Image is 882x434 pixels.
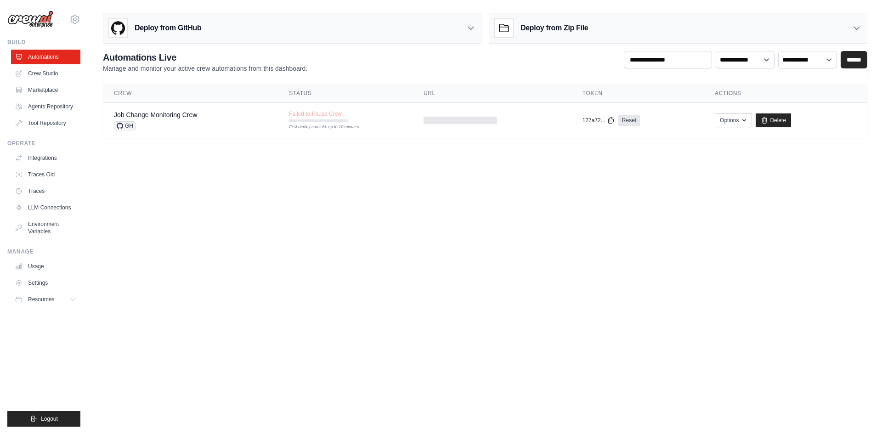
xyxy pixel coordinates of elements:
th: URL [413,84,571,103]
span: Logout [41,415,58,423]
a: Job Change Monitoring Crew [114,111,197,118]
span: GH [114,121,136,130]
img: GitHub Logo [109,19,127,37]
a: Reset [618,115,640,126]
a: LLM Connections [11,200,80,215]
a: Delete [756,113,791,127]
a: Automations [11,50,80,64]
a: Tool Repository [11,116,80,130]
button: 127a72... [582,117,615,124]
a: Usage [11,259,80,274]
span: Failed to Pause Crew [289,110,342,118]
a: Crew Studio [11,66,80,81]
th: Actions [704,84,867,103]
div: Build [7,39,80,46]
th: Token [571,84,704,103]
span: Resources [28,296,54,303]
iframe: Chat Widget [836,390,882,434]
button: Resources [11,292,80,307]
a: Agents Repository [11,99,80,114]
h3: Deploy from Zip File [520,23,588,34]
a: Marketplace [11,83,80,97]
a: Traces [11,184,80,198]
a: Environment Variables [11,217,80,239]
a: Integrations [11,151,80,165]
th: Status [278,84,413,103]
div: First deploy can take up to 10 minutes [289,124,348,130]
h3: Deploy from GitHub [135,23,201,34]
div: Operate [7,140,80,147]
button: Options [715,113,752,127]
h2: Automations Live [103,51,307,64]
a: Settings [11,276,80,290]
img: Logo [7,11,53,28]
div: Manage [7,248,80,255]
button: Logout [7,411,80,427]
a: Traces Old [11,167,80,182]
p: Manage and monitor your active crew automations from this dashboard. [103,64,307,73]
th: Crew [103,84,278,103]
